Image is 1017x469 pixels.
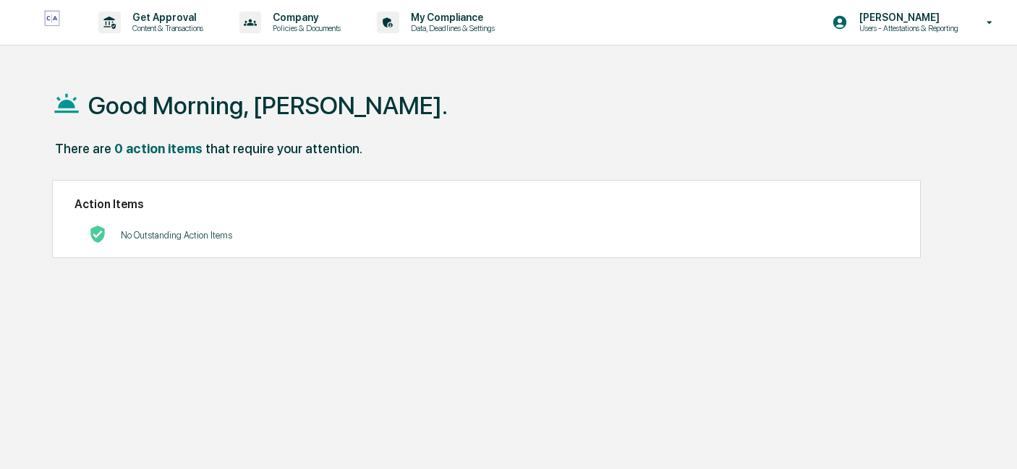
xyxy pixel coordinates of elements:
[261,12,348,23] p: Company
[121,12,210,23] p: Get Approval
[399,12,502,23] p: My Compliance
[114,141,203,156] div: 0 action items
[205,141,362,156] div: that require your attention.
[848,12,966,23] p: [PERSON_NAME]
[121,230,232,241] p: No Outstanding Action Items
[35,10,69,34] img: logo
[399,23,502,33] p: Data, Deadlines & Settings
[88,91,448,120] h1: Good Morning, [PERSON_NAME].
[55,141,111,156] div: There are
[848,23,966,33] p: Users - Attestations & Reporting
[89,225,106,243] img: No Actions logo
[75,197,898,211] h2: Action Items
[261,23,348,33] p: Policies & Documents
[121,23,210,33] p: Content & Transactions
